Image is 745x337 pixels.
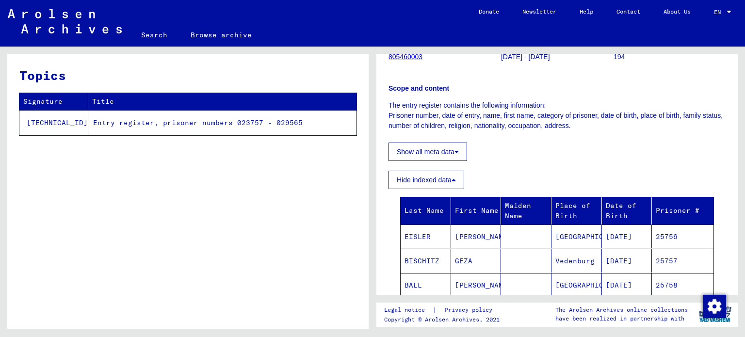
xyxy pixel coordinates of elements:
mat-cell: [DATE] [602,249,652,273]
mat-cell: GEZA [451,249,502,273]
mat-header-cell: First Name [451,197,502,225]
a: Privacy policy [437,305,504,315]
a: Browse archive [179,23,263,47]
mat-cell: BALL [401,273,451,297]
td: [TECHNICAL_ID] [19,110,88,135]
mat-cell: EISLER [401,225,451,248]
p: The entry register contains the following information: Prisoner number, date of entry, name, firs... [389,100,726,131]
button: Hide indexed data [389,171,464,189]
div: | [384,305,504,315]
button: Show all meta data [389,143,467,161]
mat-cell: [DATE] [602,225,652,248]
img: Arolsen_neg.svg [8,9,122,33]
p: The Arolsen Archives online collections [555,305,688,314]
p: Copyright © Arolsen Archives, 2021 [384,315,504,324]
mat-cell: [PERSON_NAME] [451,273,502,297]
th: Signature [19,93,88,110]
mat-cell: Vedenburg [551,249,602,273]
mat-cell: [PERSON_NAME] [451,225,502,248]
a: Search [130,23,179,47]
p: have been realized in partnership with [555,314,688,323]
h3: Topics [19,66,356,85]
mat-header-cell: Place of Birth [551,197,602,225]
mat-header-cell: Prisoner # [652,197,713,225]
a: Legal notice [384,305,433,315]
mat-header-cell: Date of Birth [602,197,652,225]
b: Scope and content [389,84,449,92]
mat-select-trigger: EN [714,8,721,16]
mat-cell: 25756 [652,225,713,248]
img: yv_logo.png [697,302,733,326]
td: Entry register, prisoner numbers 023757 - 029565 [88,110,356,135]
mat-cell: 25757 [652,249,713,273]
p: [DATE] - [DATE] [501,52,613,62]
p: 194 [614,52,726,62]
mat-header-cell: Last Name [401,197,451,225]
mat-cell: BISCHITZ [401,249,451,273]
mat-cell: 25758 [652,273,713,297]
mat-cell: [GEOGRAPHIC_DATA] [551,225,602,248]
mat-cell: [GEOGRAPHIC_DATA] [551,273,602,297]
mat-cell: [DATE] [602,273,652,297]
th: Title [88,93,356,110]
img: Zustimmung ändern [703,295,726,318]
a: 805460003 [389,53,422,61]
mat-header-cell: Maiden Name [501,197,551,225]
